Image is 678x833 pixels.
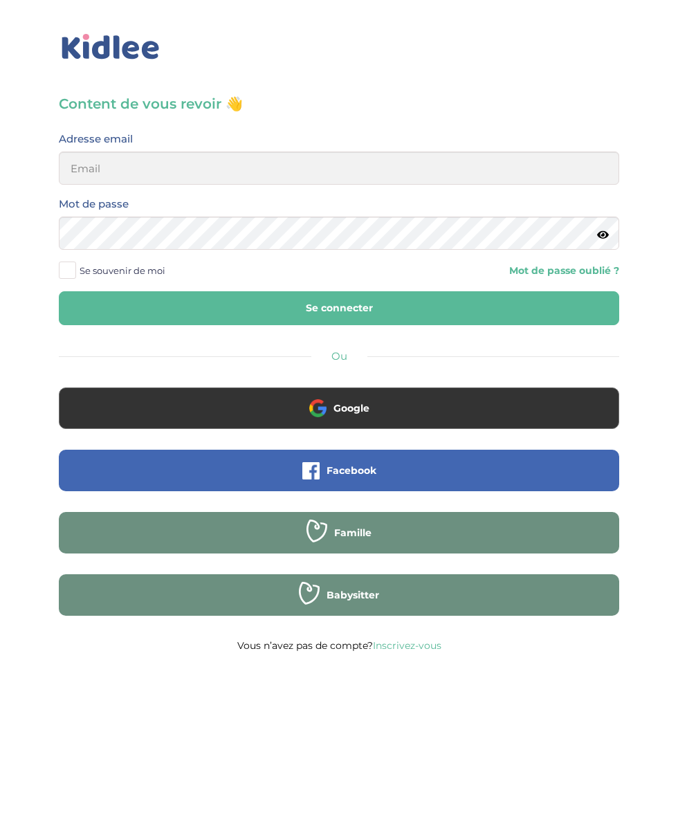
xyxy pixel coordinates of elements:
span: Famille [334,526,372,540]
img: facebook.png [302,462,320,479]
img: google.png [309,399,327,416]
p: Vous n’avez pas de compte? [59,637,619,654]
h3: Content de vous revoir 👋 [59,94,619,113]
a: Mot de passe oublié ? [509,264,619,277]
button: Famille [59,512,619,553]
img: logo_kidlee_bleu [59,31,163,63]
button: Facebook [59,450,619,491]
span: Babysitter [327,588,379,602]
span: Google [333,401,369,415]
a: Famille [59,535,619,549]
span: Facebook [327,464,376,477]
label: Mot de passe [59,195,129,213]
button: Se connecter [59,291,619,325]
button: Google [59,387,619,429]
span: Ou [331,349,347,363]
a: Google [59,411,619,424]
button: Babysitter [59,574,619,616]
label: Adresse email [59,130,133,148]
a: Facebook [59,473,619,486]
span: Se souvenir de moi [80,262,165,280]
a: Inscrivez-vous [373,639,441,652]
a: Babysitter [59,598,619,611]
input: Email [59,152,619,185]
